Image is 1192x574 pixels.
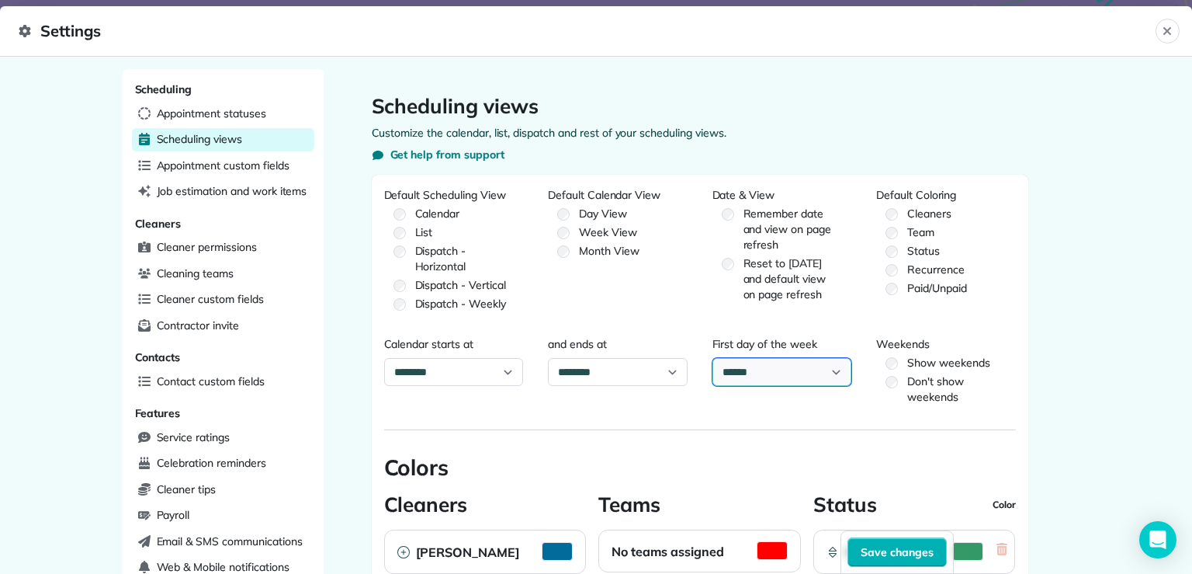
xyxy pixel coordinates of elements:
label: Cleaners [876,206,1016,221]
h2: Colors [384,455,1016,480]
label: Reset to [DATE] and default view on page refresh [712,256,852,302]
button: Close [1156,19,1180,43]
div: No teams assigned Color Card [598,530,801,572]
span: Contacts [135,350,181,364]
label: Calendar [384,206,524,221]
span: Features [135,406,181,420]
label: Dispatch - Horizontal [384,243,524,274]
span: Get help from support [390,147,504,162]
a: Email & SMS communications [132,531,314,554]
a: Cleaner custom fields [132,288,314,311]
legend: Default Scheduling View [384,187,524,203]
label: First day of the week [712,336,852,352]
label: Paid/Unpaid [876,280,1016,296]
span: Contractor invite [157,318,239,333]
a: Service ratings [132,426,314,450]
a: Contractor invite [132,315,314,338]
a: Appointment custom fields [132,155,314,178]
a: Cleaning teams [132,263,314,286]
label: Recurrence [876,262,1016,277]
button: Save changes [847,537,947,567]
span: Appointment custom fields [157,158,289,173]
label: and ends at [548,336,688,352]
label: Calendar starts at [384,336,524,352]
label: Remember date and view on page refresh [712,206,852,252]
p: Customize the calendar, list, dispatch and rest of your scheduling views. [372,125,1028,141]
div: Open Intercom Messenger [1139,521,1176,558]
span: Cleaning teams [157,266,234,281]
h2: No teams assigned [612,542,723,561]
legend: Date & View [712,187,852,203]
label: Day View [548,206,688,221]
a: Appointment statuses [132,103,314,126]
button: Activate Color Picker [952,542,983,561]
label: Dispatch - Weekly [384,296,524,311]
span: Celebration reminders [157,455,266,471]
label: Team [876,224,1016,240]
label: Show weekends [876,355,1016,370]
label: List [384,224,524,240]
button: Activate Color Picker [757,541,788,560]
span: Job estimation and work items [157,183,307,199]
div: ActiveActivate Color Picker [813,530,1016,574]
legend: Weekends [876,336,1016,352]
a: Cleaner tips [132,478,314,502]
span: Contact custom fields [157,374,265,389]
h3: Teams [598,492,660,517]
button: Get help from support [372,147,504,162]
h2: [PERSON_NAME] [410,543,542,562]
span: Cleaner permissions [157,239,257,255]
button: Activate Color Picker [542,542,573,561]
span: Scheduling [135,82,192,96]
h3: Status [813,492,877,517]
legend: Default Calendar View [548,187,688,203]
a: Job estimation and work items [132,180,314,204]
h1: Scheduling views [372,94,1028,119]
span: Scheduling views [157,131,242,147]
label: Dispatch - Vertical [384,277,524,293]
label: Month View [548,243,688,259]
a: Celebration reminders [132,452,314,475]
label: Don't show weekends [876,374,1016,405]
span: Color [993,499,1016,511]
a: Payroll [132,504,314,527]
span: Cleaners [135,217,182,231]
a: Scheduling views [132,128,314,151]
span: Service ratings [157,430,230,445]
a: Contact custom fields [132,370,314,394]
a: Cleaner permissions [132,236,314,259]
span: Payroll [157,507,190,523]
span: Cleaner custom fields [157,291,264,307]
span: Settings [19,19,1156,43]
span: Save changes [861,544,934,560]
span: Email & SMS communications [157,534,303,549]
legend: Default Coloring [876,187,1016,203]
h3: Cleaners [384,492,468,517]
span: Cleaner tips [157,482,217,497]
label: Status [876,243,1016,259]
label: Week View [548,224,688,240]
span: Appointment statuses [157,106,266,121]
